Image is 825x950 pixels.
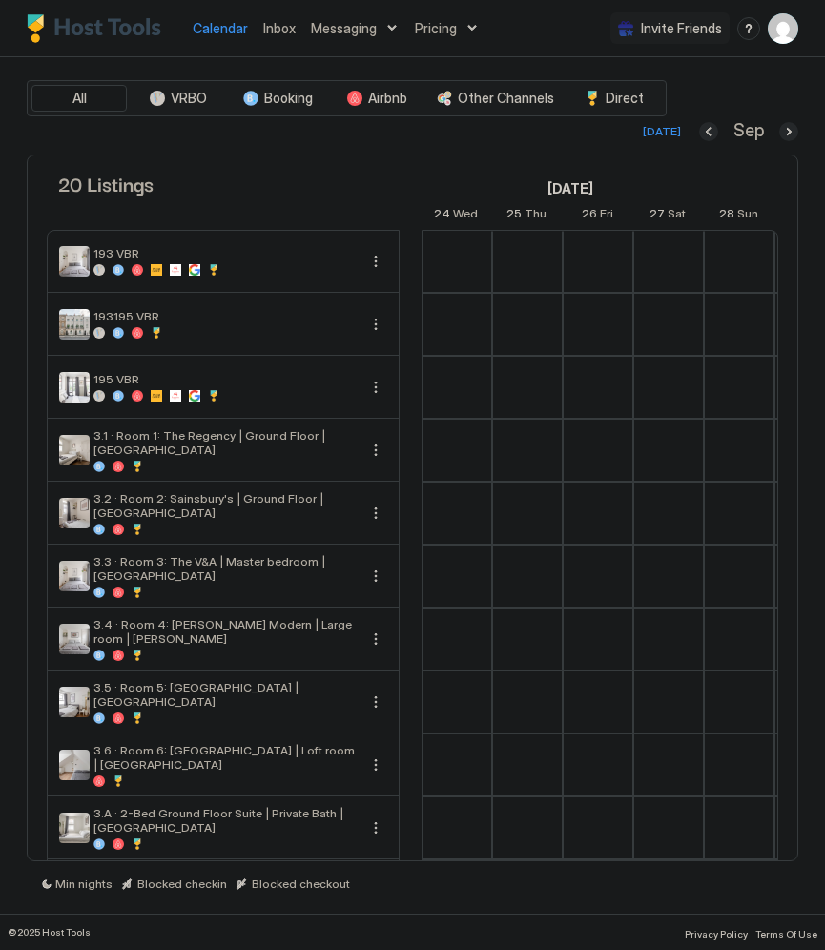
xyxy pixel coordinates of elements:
button: More options [364,691,387,713]
div: listing image [59,246,90,277]
button: More options [364,439,387,462]
div: menu [364,691,387,713]
span: Privacy Policy [685,928,748,940]
span: 195 VBR [93,372,357,386]
div: tab-group [27,80,667,116]
div: menu [364,565,387,588]
span: 3.A · 2-Bed Ground Floor Suite | Private Bath | [GEOGRAPHIC_DATA] [93,806,357,835]
div: [DATE] [643,123,681,140]
span: Blocked checkin [137,877,227,891]
div: menu [364,313,387,336]
span: Wed [453,206,478,226]
button: [DATE] [640,120,684,143]
button: Booking [230,85,325,112]
span: 20 Listings [58,169,154,197]
div: listing image [59,624,90,654]
a: Terms Of Use [755,922,817,942]
div: menu [364,502,387,525]
button: Previous month [699,122,718,141]
button: More options [364,754,387,776]
span: Sep [733,120,764,142]
a: September 24, 2025 [429,202,483,230]
span: Min nights [55,877,113,891]
div: listing image [59,687,90,717]
span: © 2025 Host Tools [8,926,91,939]
div: menu [364,628,387,651]
span: Pricing [415,20,457,37]
span: Airbnb [368,90,407,107]
span: VRBO [171,90,207,107]
span: 193 VBR [93,246,357,260]
span: Messaging [311,20,377,37]
button: Direct [567,85,662,112]
a: September 25, 2025 [502,202,551,230]
a: September 27, 2025 [645,202,691,230]
a: September 9, 2025 [543,175,598,202]
button: Airbnb [329,85,424,112]
div: menu [364,376,387,399]
a: Inbox [263,18,296,38]
div: menu [364,754,387,776]
button: More options [364,628,387,651]
div: listing image [59,435,90,465]
a: Calendar [193,18,248,38]
span: All [72,90,87,107]
div: listing image [59,813,90,843]
span: Sat [668,206,686,226]
span: Other Channels [458,90,554,107]
span: Thu [525,206,547,226]
div: User profile [768,13,798,44]
span: Invite Friends [641,20,722,37]
span: 3.5 · Room 5: [GEOGRAPHIC_DATA] | [GEOGRAPHIC_DATA] [93,680,357,709]
span: Sun [737,206,758,226]
div: listing image [59,561,90,591]
span: 28 [719,206,734,226]
a: September 26, 2025 [577,202,618,230]
span: Blocked checkout [252,877,350,891]
div: listing image [59,498,90,528]
button: More options [364,376,387,399]
span: Direct [606,90,644,107]
div: menu [737,17,760,40]
a: September 28, 2025 [714,202,763,230]
span: 26 [582,206,597,226]
div: listing image [59,372,90,403]
span: 3.4 · Room 4: [PERSON_NAME] Modern | Large room | [PERSON_NAME] [93,617,357,646]
span: 193195 VBR [93,309,357,323]
button: All [31,85,127,112]
span: 3.6 · Room 6: [GEOGRAPHIC_DATA] | Loft room | [GEOGRAPHIC_DATA] [93,743,357,772]
span: 3.1 · Room 1: The Regency | Ground Floor | [GEOGRAPHIC_DATA] [93,428,357,457]
button: Next month [779,122,798,141]
button: More options [364,816,387,839]
span: Booking [264,90,313,107]
span: 3.2 · Room 2: Sainsbury's | Ground Floor | [GEOGRAPHIC_DATA] [93,491,357,520]
div: listing image [59,750,90,780]
button: More options [364,313,387,336]
a: Privacy Policy [685,922,748,942]
button: Other Channels [428,85,563,112]
button: More options [364,250,387,273]
span: Inbox [263,20,296,36]
div: listing image [59,309,90,340]
span: Calendar [193,20,248,36]
span: 24 [434,206,450,226]
button: More options [364,502,387,525]
button: VRBO [131,85,226,112]
span: 27 [650,206,665,226]
button: More options [364,565,387,588]
span: Fri [600,206,613,226]
div: menu [364,250,387,273]
span: Terms Of Use [755,928,817,940]
span: 3.3 · Room 3: The V&A | Master bedroom | [GEOGRAPHIC_DATA] [93,554,357,583]
div: menu [364,439,387,462]
a: Host Tools Logo [27,14,170,43]
div: menu [364,816,387,839]
span: 25 [506,206,522,226]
